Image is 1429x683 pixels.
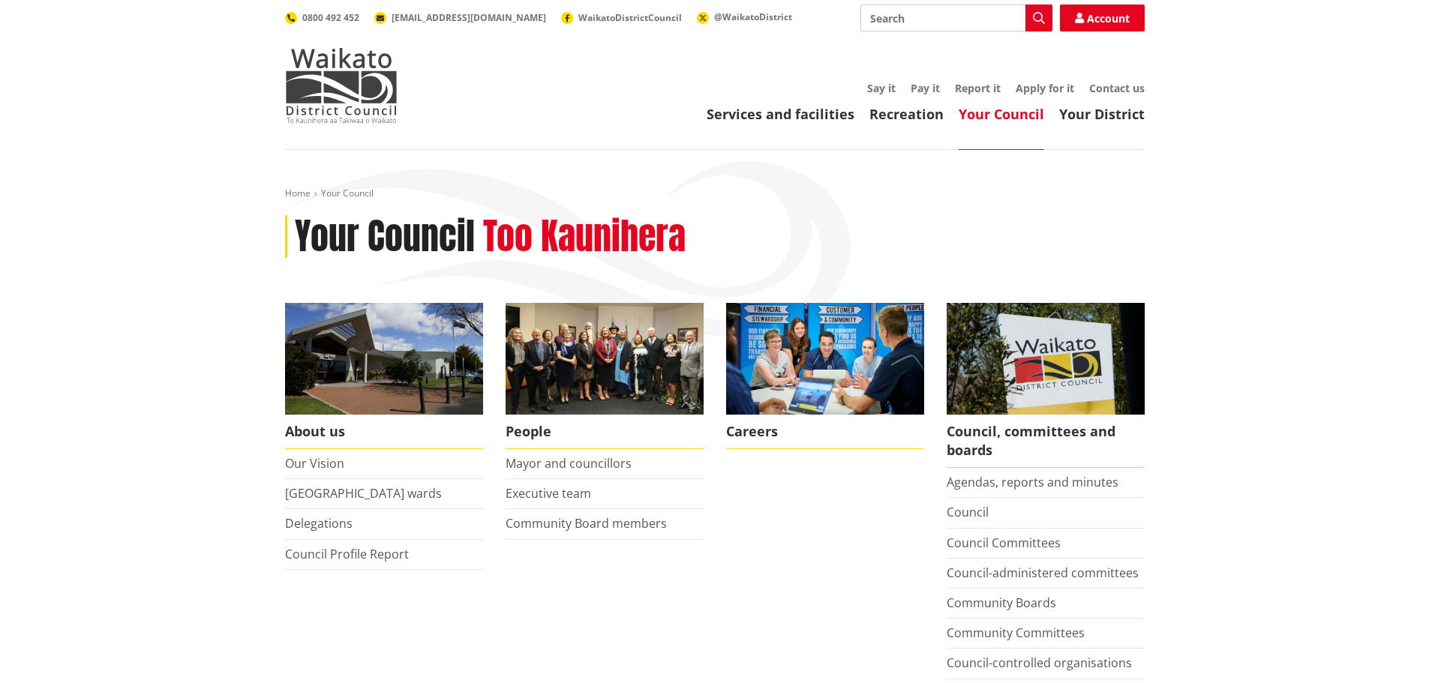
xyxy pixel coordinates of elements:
img: Waikato-District-Council-sign [947,303,1145,415]
span: 0800 492 452 [302,11,359,24]
img: Waikato District Council - Te Kaunihera aa Takiwaa o Waikato [285,48,398,123]
a: Careers [726,303,924,449]
a: Council Profile Report [285,546,409,562]
h1: Your Council [295,215,475,259]
a: Pay it [911,81,940,95]
a: Executive team [506,485,591,502]
a: Contact us [1089,81,1145,95]
img: WDC Building 0015 [285,303,483,415]
a: Apply for it [1016,81,1074,95]
a: Community Committees [947,625,1085,641]
a: Delegations [285,515,353,532]
a: Community Board members [506,515,667,532]
a: Your District [1059,105,1145,123]
a: Services and facilities [707,105,854,123]
a: @WaikatoDistrict [697,10,792,23]
a: Agendas, reports and minutes [947,474,1118,490]
a: Mayor and councillors [506,455,632,472]
span: People [506,415,704,449]
span: Your Council [321,187,374,199]
span: Careers [726,415,924,449]
a: Account [1060,4,1145,31]
a: Community Boards [947,595,1056,611]
a: Recreation [869,105,944,123]
a: WDC Building 0015 About us [285,303,483,449]
a: WaikatoDistrictCouncil [561,11,682,24]
h2: Too Kaunihera [483,215,686,259]
a: Your Council [959,105,1044,123]
a: [EMAIL_ADDRESS][DOMAIN_NAME] [374,11,546,24]
a: Waikato-District-Council-sign Council, committees and boards [947,303,1145,468]
a: Home [285,187,311,199]
a: 0800 492 452 [285,11,359,24]
a: Council [947,504,989,520]
a: Report it [955,81,1001,95]
a: Council-controlled organisations [947,655,1132,671]
a: Say it [867,81,896,95]
input: Search input [860,4,1052,31]
span: @WaikatoDistrict [714,10,792,23]
img: Office staff in meeting - Career page [726,303,924,415]
img: 2022 Council [506,303,704,415]
a: Council-administered committees [947,565,1139,581]
a: 2022 Council People [506,303,704,449]
span: About us [285,415,483,449]
nav: breadcrumb [285,187,1145,200]
a: [GEOGRAPHIC_DATA] wards [285,485,442,502]
span: WaikatoDistrictCouncil [578,11,682,24]
span: [EMAIL_ADDRESS][DOMAIN_NAME] [392,11,546,24]
a: Our Vision [285,455,344,472]
span: Council, committees and boards [947,415,1145,468]
a: Council Committees [947,535,1061,551]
